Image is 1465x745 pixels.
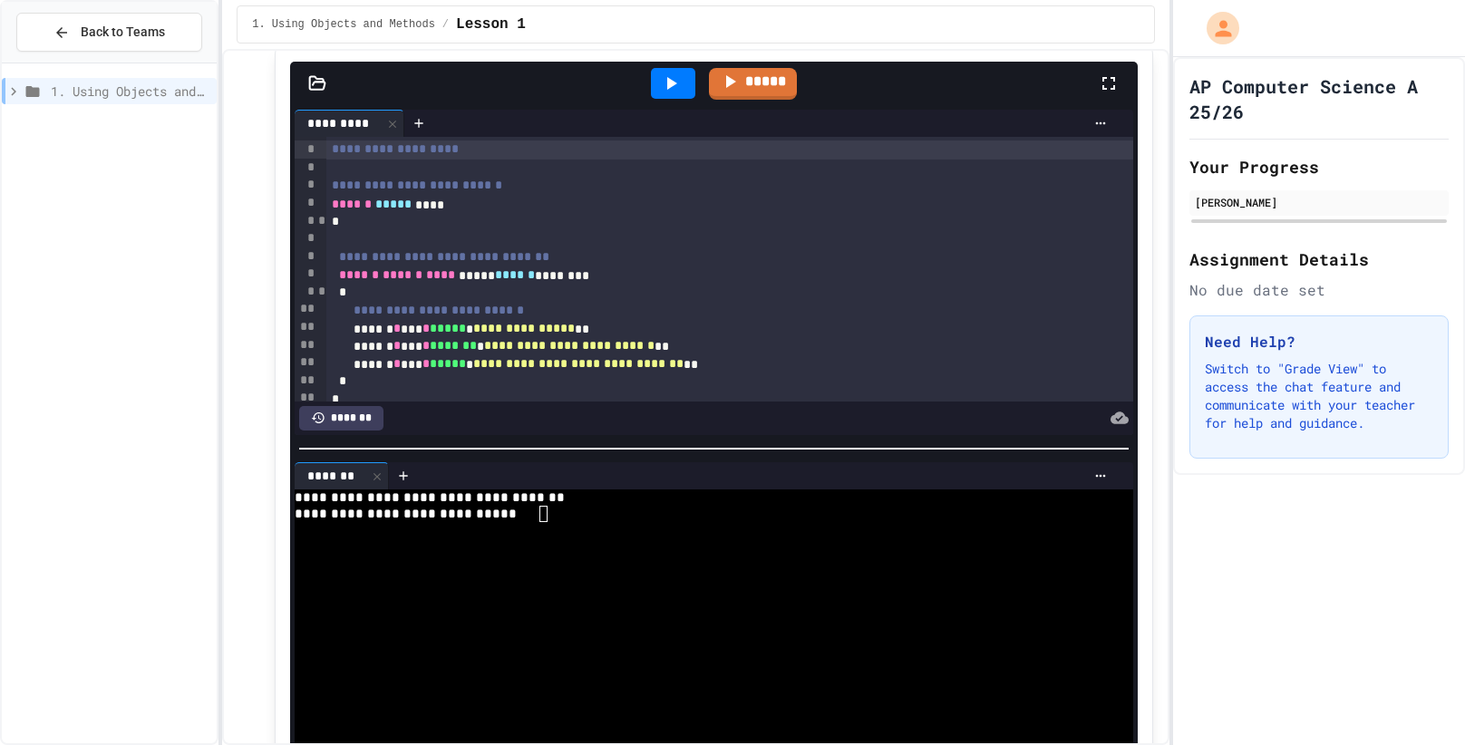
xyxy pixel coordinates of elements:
button: Back to Teams [16,13,202,52]
h2: Assignment Details [1189,247,1449,272]
h1: AP Computer Science A 25/26 [1189,73,1449,124]
h3: Need Help? [1205,331,1433,353]
span: 1. Using Objects and Methods [252,17,435,32]
span: / [442,17,449,32]
span: 1. Using Objects and Methods [51,82,209,101]
h2: Your Progress [1189,154,1449,179]
p: Switch to "Grade View" to access the chat feature and communicate with your teacher for help and ... [1205,360,1433,432]
div: No due date set [1189,279,1449,301]
div: [PERSON_NAME] [1195,194,1443,210]
span: Back to Teams [81,23,165,42]
div: My Account [1188,7,1244,49]
span: Lesson 1 [456,14,526,35]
